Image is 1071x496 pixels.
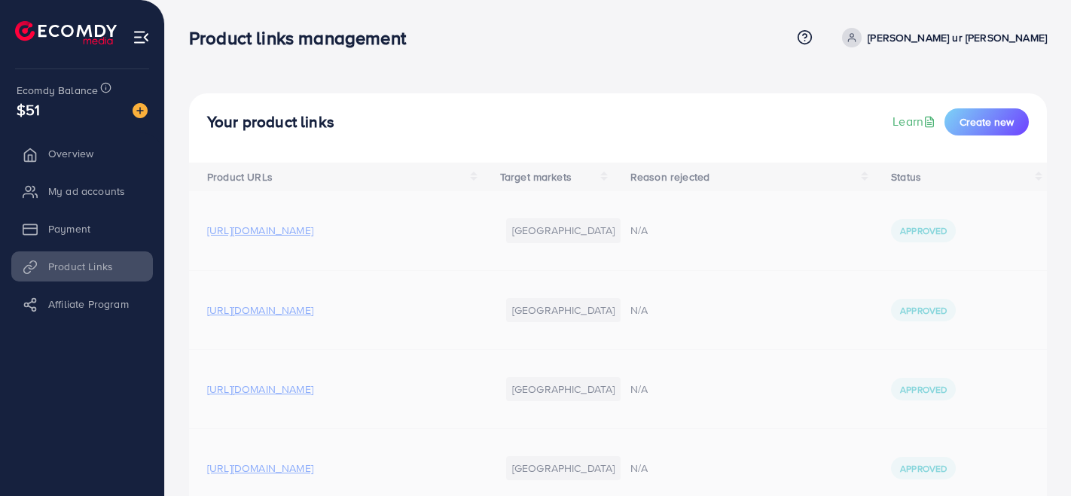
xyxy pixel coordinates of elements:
img: logo [15,21,117,44]
span: Ecomdy Balance [17,83,98,98]
a: Learn [892,113,938,130]
img: menu [133,29,150,46]
h4: Your product links [207,113,334,132]
span: $51 [17,99,40,120]
span: Create new [960,114,1014,129]
a: [PERSON_NAME] ur [PERSON_NAME] [836,28,1047,47]
button: Create new [944,108,1029,135]
p: [PERSON_NAME] ur [PERSON_NAME] [868,29,1047,47]
h3: Product links management [189,27,418,49]
img: image [133,103,148,118]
